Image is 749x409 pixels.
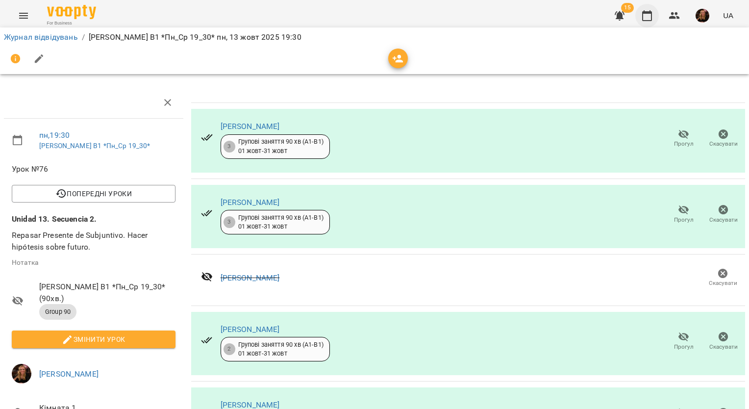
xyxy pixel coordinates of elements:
span: Урок №76 [12,163,175,175]
nav: breadcrumb [4,31,745,43]
button: Menu [12,4,35,27]
span: Скасувати [709,140,738,148]
span: Прогул [674,343,694,351]
span: Скасувати [709,216,738,224]
a: Журнал відвідувань [4,32,78,42]
span: 15 [621,3,634,13]
p: Нотатка [12,258,175,268]
p: [PERSON_NAME] В1 *Пн_Ср 19_30* пн, 13 жовт 2025 19:30 [89,31,301,43]
a: [PERSON_NAME] [221,325,280,334]
button: Прогул [664,125,703,153]
img: 019b2ef03b19e642901f9fba5a5c5a68.jpg [12,364,31,383]
span: For Business [47,20,96,26]
span: Group 90 [39,307,76,316]
span: Скасувати [709,279,737,287]
div: 3 [224,216,235,228]
div: Групові заняття 90 хв (А1-В1) 01 жовт - 31 жовт [238,213,324,231]
button: Прогул [664,328,703,356]
button: Змінити урок [12,331,175,348]
span: Прогул [674,216,694,224]
a: [PERSON_NAME] [221,273,280,282]
a: [PERSON_NAME] [39,369,99,379]
a: [PERSON_NAME] В1 *Пн_Ср 19_30* [39,142,150,150]
span: UA [723,10,733,21]
span: Змінити урок [20,333,168,345]
p: Repasar Presente de Subjuntivo. Hacer hipótesis sobre futuro. [12,230,175,253]
div: 3 [224,141,235,153]
button: Скасувати [703,125,743,153]
a: [PERSON_NAME] [221,198,280,207]
li: / [82,31,85,43]
button: Прогул [664,201,703,228]
img: 019b2ef03b19e642901f9fba5a5c5a68.jpg [696,9,709,23]
strong: Unidad 13. Secuencia 2. [12,214,97,224]
div: Групові заняття 90 хв (А1-В1) 01 жовт - 31 жовт [238,340,324,358]
button: Скасувати [703,264,743,292]
span: Скасувати [709,343,738,351]
div: Групові заняття 90 хв (А1-В1) 01 жовт - 31 жовт [238,137,324,155]
button: Попередні уроки [12,185,175,203]
button: UA [719,6,737,25]
a: пн , 19:30 [39,130,70,140]
span: Попередні уроки [20,188,168,200]
span: Прогул [674,140,694,148]
button: Скасувати [703,201,743,228]
span: [PERSON_NAME] В1 *Пн_Ср 19_30* ( 90 хв. ) [39,281,175,304]
button: Скасувати [703,328,743,356]
img: Voopty Logo [47,5,96,19]
a: [PERSON_NAME] [221,122,280,131]
div: 2 [224,343,235,355]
